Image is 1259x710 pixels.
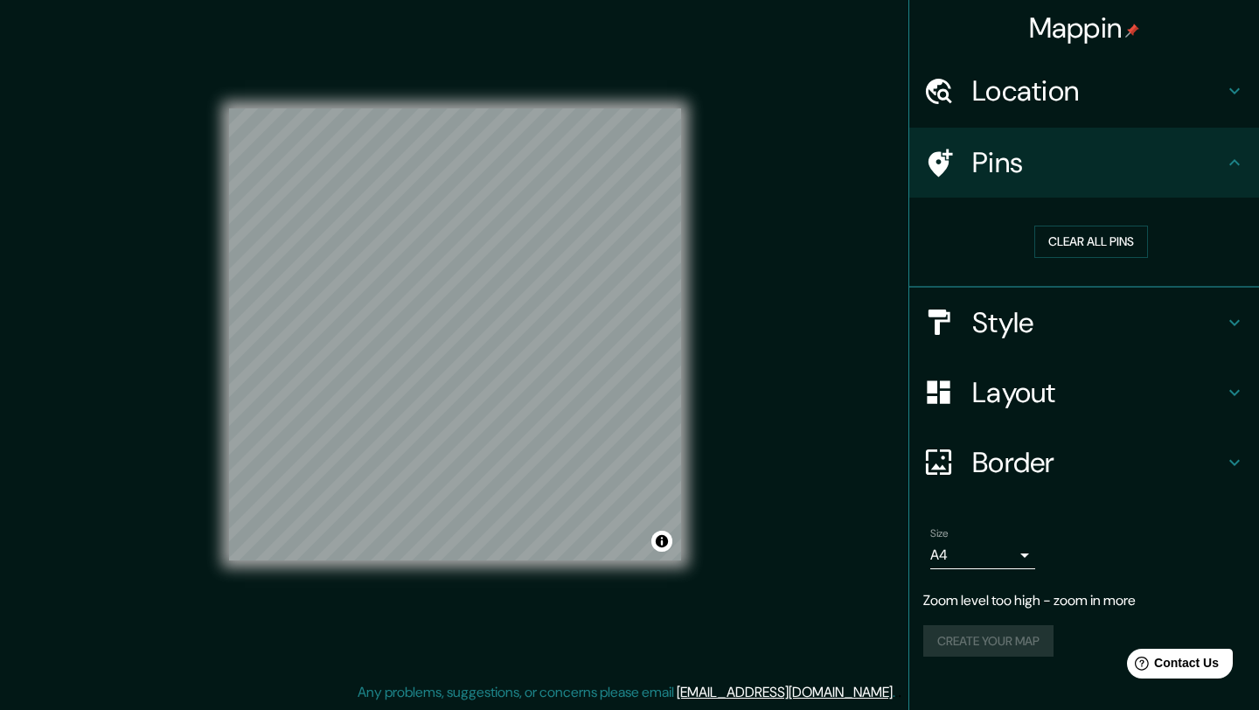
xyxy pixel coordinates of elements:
h4: Location [972,73,1224,108]
div: A4 [930,541,1035,569]
button: Clear all pins [1034,226,1148,258]
h4: Mappin [1029,10,1140,45]
h4: Border [972,445,1224,480]
h4: Pins [972,145,1224,180]
div: Layout [909,358,1259,428]
div: . [895,682,898,703]
a: [EMAIL_ADDRESS][DOMAIN_NAME] [677,683,893,701]
h4: Style [972,305,1224,340]
div: . [898,682,901,703]
iframe: Help widget launcher [1103,642,1240,691]
div: Location [909,56,1259,126]
div: Pins [909,128,1259,198]
button: Toggle attribution [651,531,672,552]
img: pin-icon.png [1125,24,1139,38]
p: Zoom level too high - zoom in more [923,590,1245,611]
div: Style [909,288,1259,358]
h4: Layout [972,375,1224,410]
canvas: Map [229,108,681,560]
p: Any problems, suggestions, or concerns please email . [358,682,895,703]
div: Border [909,428,1259,498]
label: Size [930,526,949,540]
